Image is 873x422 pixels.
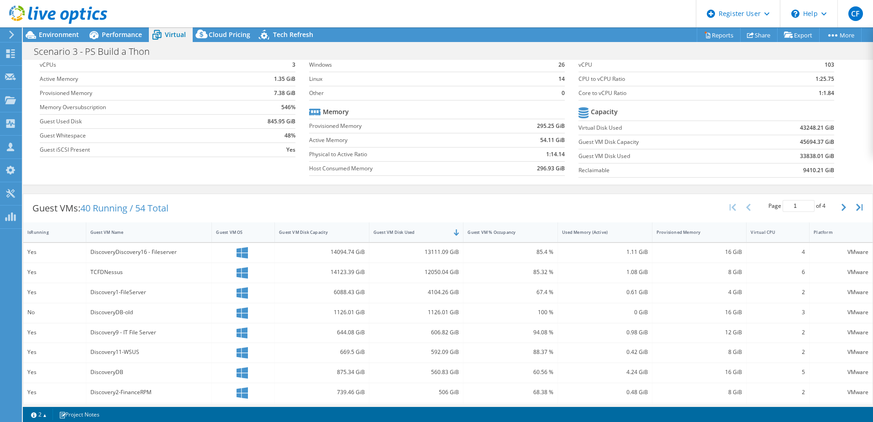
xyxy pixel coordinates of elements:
[751,247,805,257] div: 4
[279,347,365,357] div: 669.5 GiB
[27,367,82,377] div: Yes
[309,164,490,173] label: Host Consumed Memory
[279,307,365,317] div: 1126.01 GiB
[373,347,459,357] div: 592.09 GiB
[537,121,565,131] b: 295.25 GiB
[268,117,295,126] b: 845.95 GiB
[814,229,857,235] div: Platform
[657,387,742,397] div: 8 GiB
[468,287,553,297] div: 67.4 %
[90,347,208,357] div: Discovery11-WSUS
[558,74,565,84] b: 14
[27,229,71,235] div: IsRunning
[815,74,834,84] b: 1:25.75
[40,145,234,154] label: Guest iSCSI Present
[578,152,746,161] label: Guest VM Disk Used
[578,166,746,175] label: Reclaimable
[578,123,746,132] label: Virtual Disk Used
[540,136,565,145] b: 54.11 GiB
[814,307,868,317] div: VMware
[27,387,82,397] div: Yes
[562,327,648,338] div: 0.98 GiB
[273,30,313,39] span: Tech Refresh
[800,152,834,161] b: 33838.01 GiB
[657,327,742,338] div: 12 GiB
[309,121,490,131] label: Provisioned Memory
[373,267,459,277] div: 12050.04 GiB
[562,247,648,257] div: 1.11 GiB
[165,30,186,39] span: Virtual
[279,247,365,257] div: 14094.74 GiB
[578,137,746,147] label: Guest VM Disk Capacity
[216,229,259,235] div: Guest VM OS
[814,327,868,338] div: VMware
[562,89,565,98] b: 0
[591,107,618,116] b: Capacity
[657,347,742,357] div: 8 GiB
[468,267,553,277] div: 85.32 %
[373,327,459,338] div: 606.82 GiB
[562,387,648,397] div: 0.48 GiB
[25,409,53,420] a: 2
[562,367,648,377] div: 4.24 GiB
[468,347,553,357] div: 88.37 %
[53,409,106,420] a: Project Notes
[468,327,553,338] div: 94.08 %
[281,103,295,112] b: 546%
[40,74,234,84] label: Active Memory
[90,287,208,297] div: Discovery1-FileServer
[279,287,365,297] div: 6088.43 GiB
[27,307,82,317] div: No
[751,267,805,277] div: 6
[274,89,295,98] b: 7.38 GiB
[90,327,208,338] div: Discovery9 - IT File Server
[751,287,805,297] div: 2
[562,287,648,297] div: 0.61 GiB
[751,307,805,317] div: 3
[578,74,767,84] label: CPU to vCPU Ratio
[468,247,553,257] div: 85.4 %
[657,247,742,257] div: 16 GiB
[27,247,82,257] div: Yes
[27,327,82,338] div: Yes
[309,136,490,145] label: Active Memory
[309,89,542,98] label: Other
[90,307,208,317] div: DiscoveryDB-old
[657,367,742,377] div: 16 GiB
[209,30,250,39] span: Cloud Pricing
[30,47,164,57] h1: Scenario 3 - PS Build a Thon
[468,367,553,377] div: 60.56 %
[373,229,448,235] div: Guest VM Disk Used
[814,247,868,257] div: VMware
[373,247,459,257] div: 13111.09 GiB
[819,89,834,98] b: 1:1.84
[373,367,459,377] div: 560.83 GiB
[800,123,834,132] b: 43248.21 GiB
[309,74,542,84] label: Linux
[783,200,815,212] input: jump to page
[373,387,459,397] div: 506 GiB
[309,60,542,69] label: Windows
[468,307,553,317] div: 100 %
[562,229,637,235] div: Used Memory (Active)
[697,28,741,42] a: Reports
[825,60,834,69] b: 103
[274,74,295,84] b: 1.35 GiB
[40,103,234,112] label: Memory Oversubscription
[323,107,349,116] b: Memory
[578,89,767,98] label: Core to vCPU Ratio
[751,347,805,357] div: 2
[292,60,295,69] b: 3
[562,307,648,317] div: 0 GiB
[279,387,365,397] div: 739.46 GiB
[657,267,742,277] div: 8 GiB
[657,287,742,297] div: 4 GiB
[279,229,354,235] div: Guest VM Disk Capacity
[90,247,208,257] div: DiscoveryDiscovery16 - Fileserver
[546,150,565,159] b: 1:14.14
[562,347,648,357] div: 0.42 GiB
[40,89,234,98] label: Provisioned Memory
[90,387,208,397] div: Discovery2-FinanceRPM
[279,267,365,277] div: 14123.39 GiB
[814,287,868,297] div: VMware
